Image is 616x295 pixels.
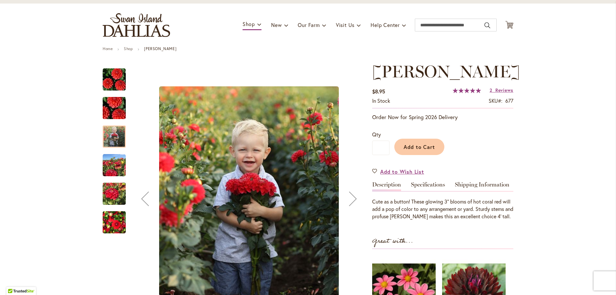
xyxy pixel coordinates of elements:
[298,22,320,28] span: Our Farm
[103,62,132,91] div: BENJAMIN MATTHEW
[372,61,520,82] span: [PERSON_NAME]
[103,119,132,148] div: BENJAMIN MATTHEW
[372,97,390,104] span: In stock
[489,97,502,104] strong: SKU
[372,182,401,191] a: Description
[372,88,385,95] span: $8.95
[455,182,509,191] a: Shipping Information
[336,22,355,28] span: Visit Us
[103,154,126,177] img: BENJAMIN MATTHEW
[91,93,137,124] img: BENJAMIN MATTHEW
[495,87,513,93] span: Reviews
[103,178,126,209] img: BENJAMIN MATTHEW
[505,97,513,105] div: 677
[372,236,413,247] strong: Great with...
[380,168,424,175] span: Add to Wish List
[394,139,444,155] button: Add to Cart
[411,182,445,191] a: Specifications
[372,113,513,121] p: Order Now for Spring 2026 Delivery
[372,97,390,105] div: Availability
[103,46,113,51] a: Home
[103,91,132,119] div: BENJAMIN MATTHEW
[103,205,126,233] div: BENJAMIN MATTHEW
[404,143,435,150] span: Add to Cart
[243,21,255,27] span: Shop
[103,148,132,176] div: BENJAMIN MATTHEW
[372,168,424,175] a: Add to Wish List
[103,176,132,205] div: BENJAMIN MATTHEW
[371,22,400,28] span: Help Center
[372,198,513,220] div: Cute as a button! These glowing 3” blooms of hot coral red will add a pop of color to any arrange...
[490,87,492,93] span: 2
[5,272,23,290] iframe: Launch Accessibility Center
[271,22,282,28] span: New
[144,46,176,51] strong: [PERSON_NAME]
[103,68,126,91] img: BENJAMIN MATTHEW
[103,207,126,238] img: BENJAMIN MATTHEW
[124,46,133,51] a: Shop
[372,182,513,220] div: Detailed Product Info
[103,13,170,37] a: store logo
[490,87,513,93] a: 2 Reviews
[453,88,481,93] div: 100%
[372,131,381,138] span: Qty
